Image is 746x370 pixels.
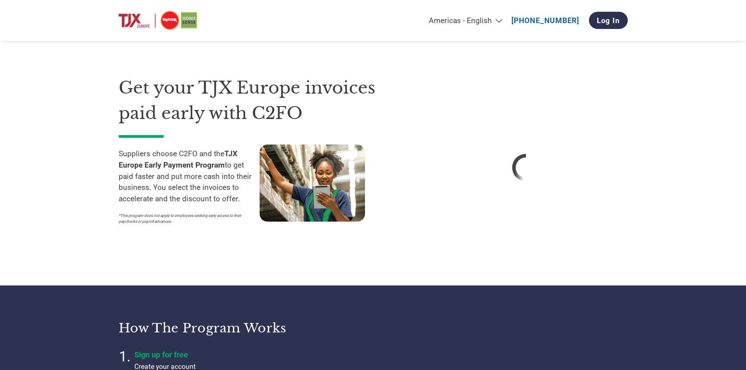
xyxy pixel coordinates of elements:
[119,320,363,336] h3: How the program works
[119,75,401,126] h1: Get your TJX Europe invoices paid early with C2FO
[260,144,365,222] img: supply chain worker
[589,12,628,29] a: Log In
[511,16,579,25] a: [PHONE_NUMBER]
[119,213,252,224] p: *This program does not apply to employees seeking early access to their paychecks or payroll adva...
[119,10,197,31] img: TJX Europe
[119,148,260,205] p: Suppliers choose C2FO and the to get paid faster and put more cash into their business. You selec...
[134,350,330,359] h4: Sign up for free
[119,149,237,170] strong: TJX Europe Early Payment Program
